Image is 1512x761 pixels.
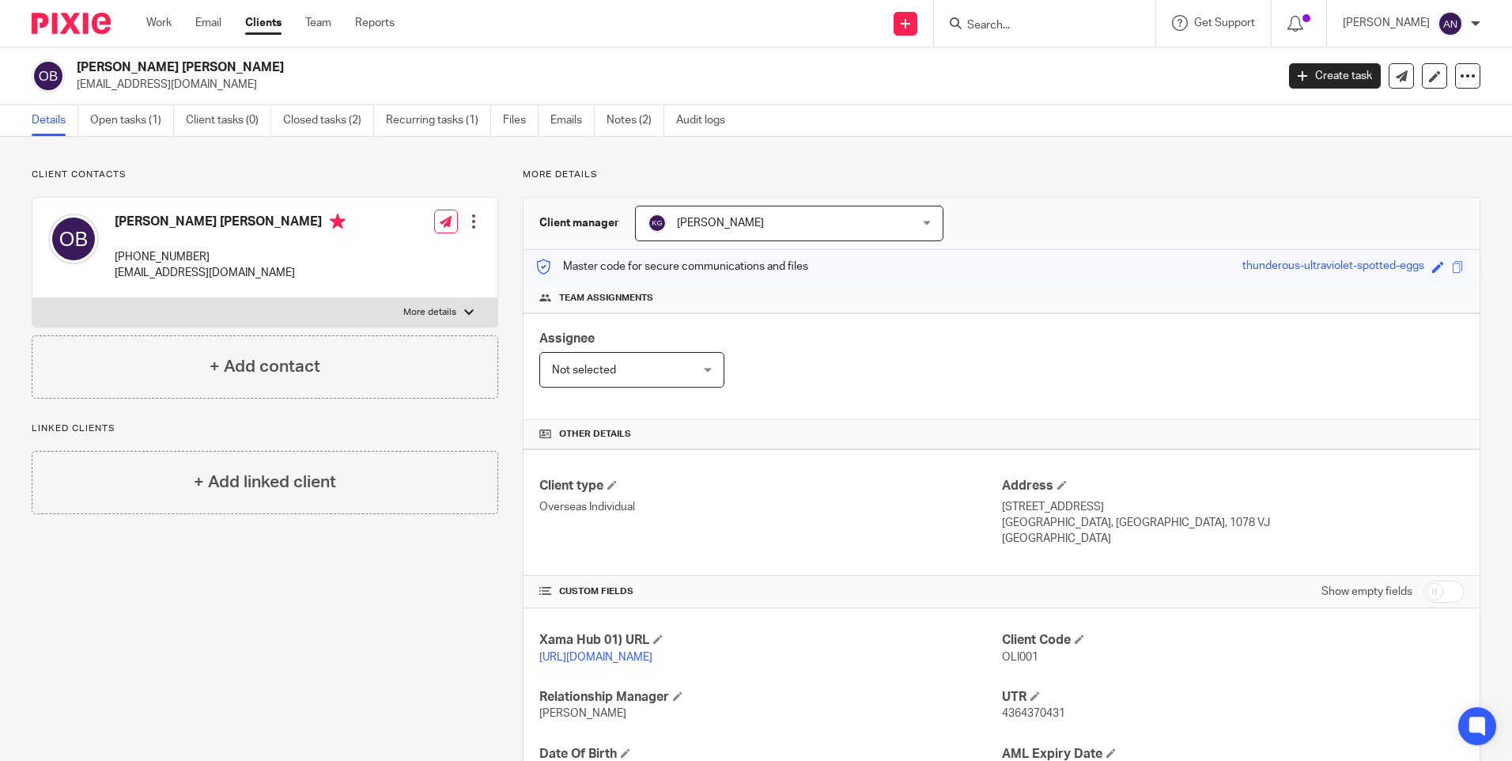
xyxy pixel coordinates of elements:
label: Show empty fields [1321,584,1412,600]
a: Open tasks (1) [90,105,174,136]
a: Clients [245,15,282,31]
p: [GEOGRAPHIC_DATA] [1002,531,1464,547]
h4: Relationship Manager [539,689,1001,706]
a: Audit logs [676,105,737,136]
a: Email [195,15,221,31]
img: svg%3E [32,59,65,93]
a: Notes (2) [607,105,664,136]
p: [PHONE_NUMBER] [115,249,346,265]
p: Master code for secure communications and files [535,259,808,274]
p: [GEOGRAPHIC_DATA], [GEOGRAPHIC_DATA], 1078 VJ [1002,515,1464,531]
a: Client tasks (0) [186,105,271,136]
a: Closed tasks (2) [283,105,374,136]
h4: Address [1002,478,1464,494]
span: [PERSON_NAME] [539,708,626,719]
a: Details [32,105,78,136]
h4: + Add linked client [194,470,336,494]
p: More details [403,306,456,319]
span: Other details [559,428,631,441]
div: thunderous-ultraviolet-spotted-eggs [1242,258,1424,276]
p: Client contacts [32,168,498,181]
i: Primary [330,214,346,229]
a: Emails [550,105,595,136]
h4: Client Code [1002,632,1464,649]
img: Pixie [32,13,111,34]
img: svg%3E [648,214,667,233]
h4: UTR [1002,689,1464,706]
input: Search [966,19,1108,33]
h3: Client manager [539,215,619,231]
p: Overseas Individual [539,499,1001,515]
span: 4364370431 [1002,708,1065,719]
h2: [PERSON_NAME] [PERSON_NAME] [77,59,1027,76]
h4: CUSTOM FIELDS [539,585,1001,598]
img: svg%3E [1438,11,1463,36]
span: Get Support [1194,17,1255,28]
a: Create task [1289,63,1381,89]
h4: [PERSON_NAME] [PERSON_NAME] [115,214,346,233]
a: Work [146,15,172,31]
p: Linked clients [32,422,498,435]
p: [STREET_ADDRESS] [1002,499,1464,515]
span: OLI001 [1002,652,1038,663]
span: [PERSON_NAME] [677,218,764,229]
a: Files [503,105,539,136]
h4: + Add contact [210,354,320,379]
h4: Xama Hub 01) URL [539,632,1001,649]
span: Team assignments [559,292,653,305]
h4: Client type [539,478,1001,494]
a: Team [305,15,331,31]
a: Reports [355,15,395,31]
img: svg%3E [48,214,99,264]
span: Assignee [539,332,595,345]
span: Not selected [552,365,616,376]
a: [URL][DOMAIN_NAME] [539,652,652,663]
p: [PERSON_NAME] [1343,15,1430,31]
p: [EMAIL_ADDRESS][DOMAIN_NAME] [77,77,1265,93]
p: [EMAIL_ADDRESS][DOMAIN_NAME] [115,265,346,281]
a: Recurring tasks (1) [386,105,491,136]
p: More details [523,168,1480,181]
